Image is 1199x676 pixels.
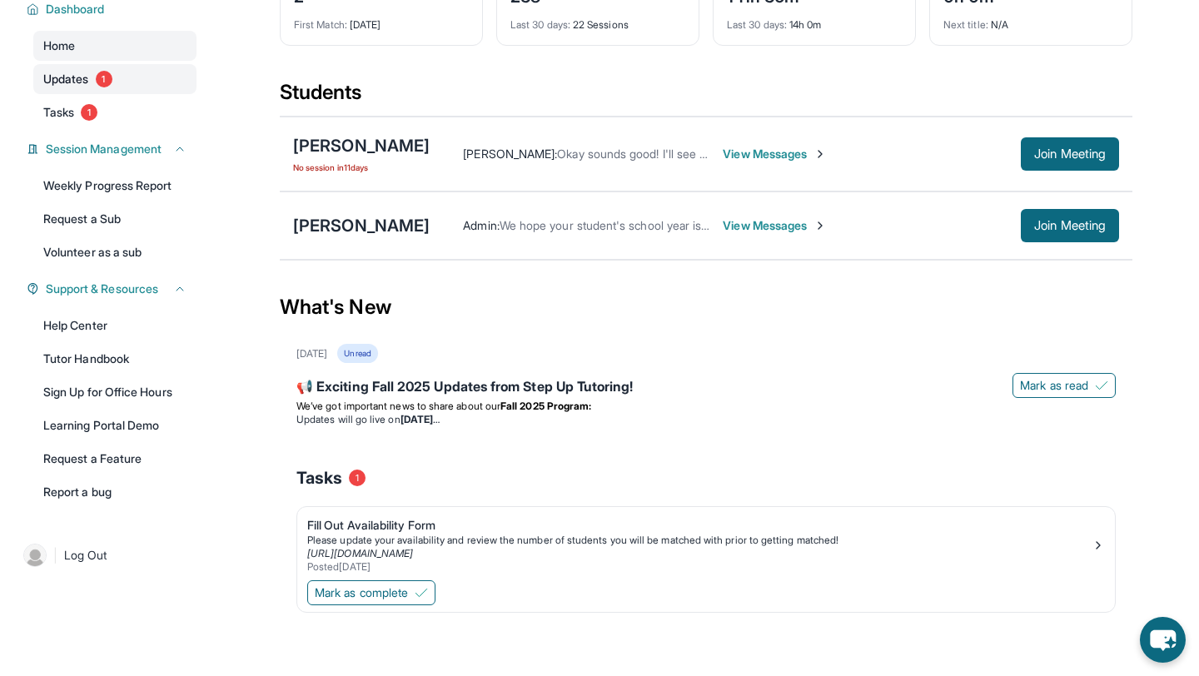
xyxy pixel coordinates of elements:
[337,344,377,363] div: Unread
[1012,373,1116,398] button: Mark as read
[813,219,827,232] img: Chevron-Right
[33,204,197,234] a: Request a Sub
[315,584,408,601] span: Mark as complete
[500,400,591,412] strong: Fall 2025 Program:
[510,8,685,32] div: 22 Sessions
[33,311,197,340] a: Help Center
[1034,221,1106,231] span: Join Meeting
[463,218,499,232] span: Admin :
[280,79,1132,116] div: Students
[33,64,197,94] a: Updates1
[96,71,112,87] span: 1
[46,1,105,17] span: Dashboard
[39,141,187,157] button: Session Management
[943,8,1118,32] div: N/A
[294,18,347,31] span: First Match :
[64,547,107,564] span: Log Out
[39,281,187,297] button: Support & Resources
[293,134,430,157] div: [PERSON_NAME]
[727,18,787,31] span: Last 30 days :
[294,8,469,32] div: [DATE]
[349,470,366,486] span: 1
[293,161,430,174] span: No session in 11 days
[1034,149,1106,159] span: Join Meeting
[33,477,197,507] a: Report a bug
[1021,209,1119,242] button: Join Meeting
[43,104,74,121] span: Tasks
[296,466,342,490] span: Tasks
[43,37,75,54] span: Home
[23,544,47,567] img: user-img
[296,413,1116,426] li: Updates will go live on
[33,31,197,61] a: Home
[81,104,97,121] span: 1
[33,410,197,440] a: Learning Portal Demo
[1095,379,1108,392] img: Mark as read
[510,18,570,31] span: Last 30 days :
[33,97,197,127] a: Tasks1
[46,281,158,297] span: Support & Resources
[813,147,827,161] img: Chevron-Right
[293,214,430,237] div: [PERSON_NAME]
[33,377,197,407] a: Sign Up for Office Hours
[727,8,902,32] div: 14h 0m
[296,347,327,360] div: [DATE]
[17,537,197,574] a: |Log Out
[33,344,197,374] a: Tutor Handbook
[33,237,197,267] a: Volunteer as a sub
[296,400,500,412] span: We’ve got important news to share about our
[723,146,827,162] span: View Messages
[53,545,57,565] span: |
[46,141,162,157] span: Session Management
[39,1,187,17] button: Dashboard
[307,534,1092,547] div: Please update your availability and review the number of students you will be matched with prior ...
[33,171,197,201] a: Weekly Progress Report
[307,517,1092,534] div: Fill Out Availability Form
[400,413,440,425] strong: [DATE]
[723,217,827,234] span: View Messages
[463,147,557,161] span: [PERSON_NAME] :
[297,507,1115,577] a: Fill Out Availability FormPlease update your availability and review the number of students you w...
[1140,617,1186,663] button: chat-button
[415,586,428,599] img: Mark as complete
[43,71,89,87] span: Updates
[280,271,1132,344] div: What's New
[307,560,1092,574] div: Posted [DATE]
[307,580,435,605] button: Mark as complete
[296,376,1116,400] div: 📢 Exciting Fall 2025 Updates from Step Up Tutoring!
[307,547,413,559] a: [URL][DOMAIN_NAME]
[943,18,988,31] span: Next title :
[1021,137,1119,171] button: Join Meeting
[1020,377,1088,394] span: Mark as read
[33,444,197,474] a: Request a Feature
